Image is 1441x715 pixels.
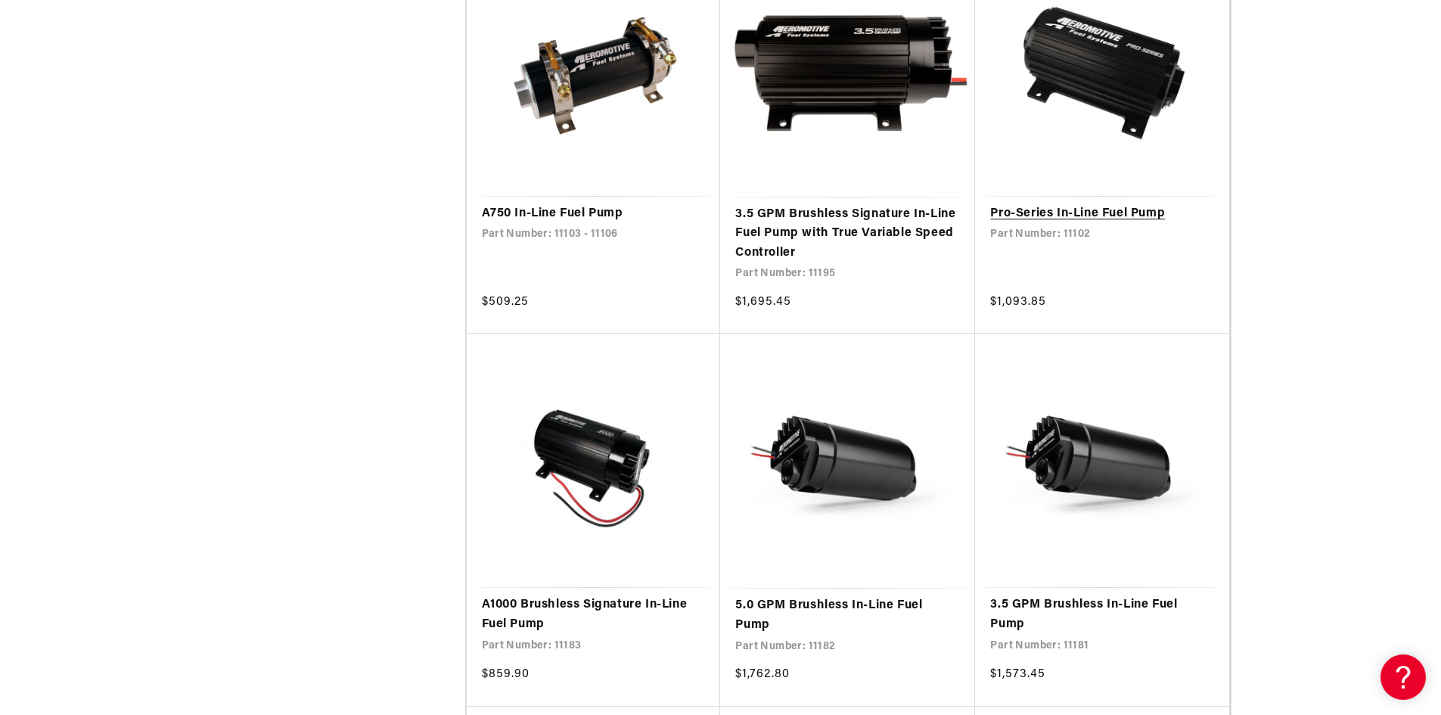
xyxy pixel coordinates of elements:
a: 5.0 GPM Brushless In-Line Fuel Pump [735,596,960,635]
a: A750 In-Line Fuel Pump [482,204,706,224]
a: 3.5 GPM Brushless Signature In-Line Fuel Pump with True Variable Speed Controller [735,205,960,263]
a: A1000 Brushless Signature In-Line Fuel Pump [482,595,706,634]
a: Pro-Series In-Line Fuel Pump [990,204,1214,224]
a: 3.5 GPM Brushless In-Line Fuel Pump [990,595,1214,634]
